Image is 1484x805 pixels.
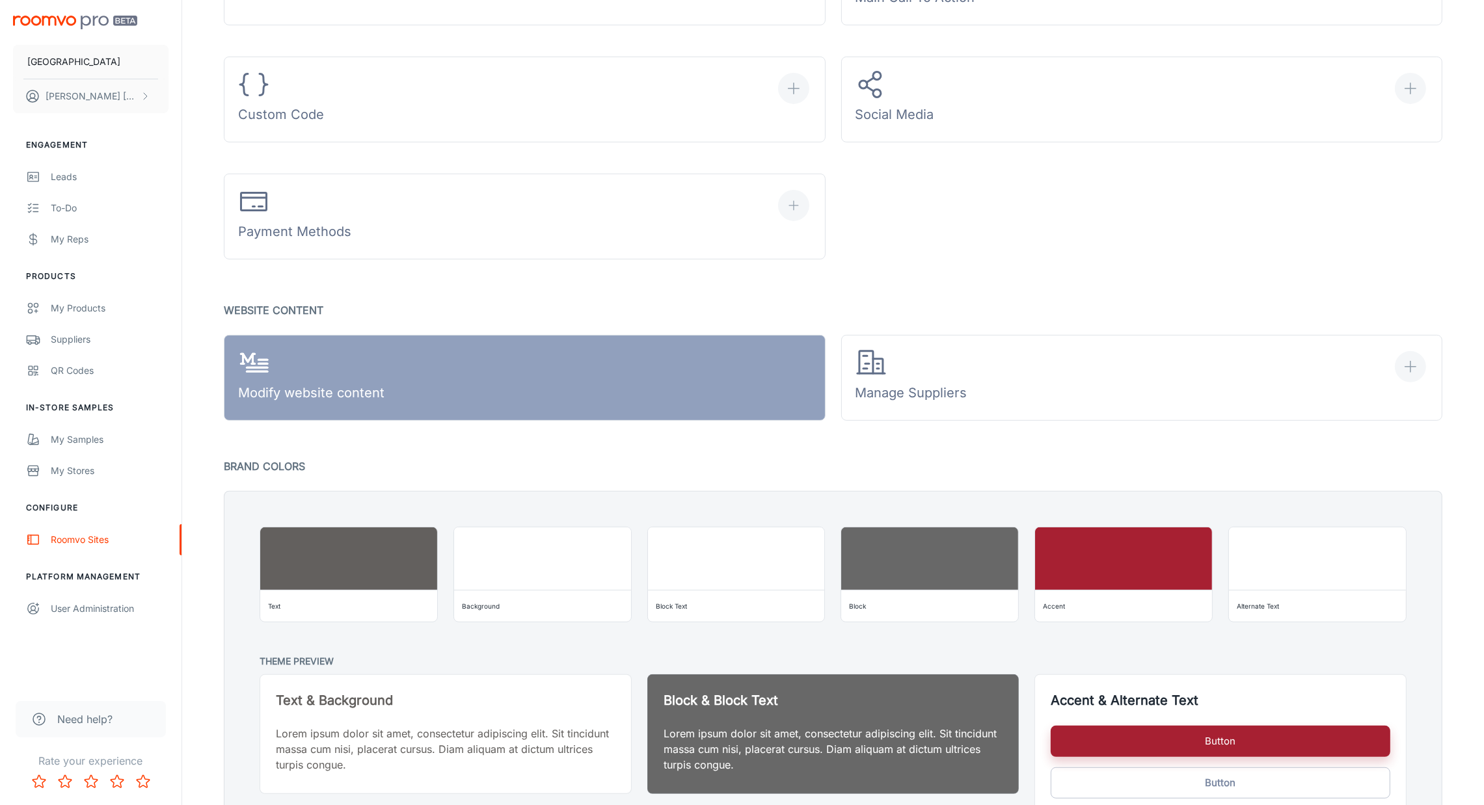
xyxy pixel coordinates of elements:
[841,57,1443,142] button: Social Media
[51,232,169,246] div: My Reps
[260,653,1407,670] p: Theme Preview
[78,769,104,795] button: Rate 3 star
[224,174,826,259] button: Payment Methods
[238,69,324,129] div: Custom Code
[849,600,866,613] div: Block
[1051,691,1390,710] h5: Accent & Alternate Text
[51,464,169,478] div: My Stores
[13,79,169,113] button: [PERSON_NAME] [PERSON_NAME]
[224,301,1442,319] p: Website Content
[1051,767,1390,798] button: Button
[51,332,169,347] div: Suppliers
[276,691,615,710] h5: Text & Background
[224,57,826,142] button: Custom Code
[51,533,169,547] div: Roomvo Sites
[13,45,169,79] button: [GEOGRAPHIC_DATA]
[656,600,687,613] div: Block Text
[856,347,967,408] div: Manage Suppliers
[52,769,78,795] button: Rate 2 star
[10,753,171,769] p: Rate your experience
[1043,600,1065,613] div: Accent
[51,301,169,315] div: My Products
[51,601,169,616] div: User Administration
[51,201,169,215] div: To-do
[26,769,52,795] button: Rate 1 star
[841,335,1443,421] button: Manage Suppliers
[664,691,1003,710] h5: Block & Block Text
[268,600,280,613] div: Text
[46,89,137,103] p: [PERSON_NAME] [PERSON_NAME]
[13,16,137,29] img: Roomvo PRO Beta
[238,347,384,408] div: Modify website content
[130,769,156,795] button: Rate 5 star
[462,600,500,613] div: Background
[856,69,934,129] div: Social Media
[57,711,113,727] span: Need help?
[224,457,1442,475] p: Brand Colors
[1051,726,1390,757] button: Button
[51,432,169,447] div: My Samples
[664,726,1003,772] p: Lorem ipsum dolor sit amet, consectetur adipiscing elit. Sit tincidunt massa cum nisi, placerat c...
[27,55,120,69] p: [GEOGRAPHIC_DATA]
[51,170,169,184] div: Leads
[224,335,826,421] a: Modify website content
[276,726,615,772] p: Lorem ipsum dolor sit amet, consectetur adipiscing elit. Sit tincidunt massa cum nisi, placerat c...
[51,363,169,378] div: QR Codes
[238,186,351,246] div: Payment Methods
[104,769,130,795] button: Rate 4 star
[1237,600,1279,613] div: Alternate Text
